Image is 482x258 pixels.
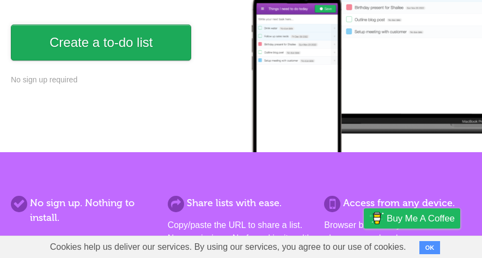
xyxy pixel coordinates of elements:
[168,219,315,258] p: Copy/paste the URL to share a list. No permissions. No formal invites. It's that simple.
[369,209,384,227] img: Buy me a coffee
[11,74,236,86] p: No sign up required
[39,236,417,258] span: Cookies help us deliver our services. By using our services, you agree to our use of cookies.
[168,196,315,211] h2: Share lists with ease.
[324,219,471,258] p: Browser based so your lists are always synced and you can access them from anywhere.
[419,241,441,254] button: OK
[364,208,460,229] a: Buy me a coffee
[387,209,455,228] span: Buy me a coffee
[324,196,471,211] h2: Access from any device.
[11,25,191,61] a: Create a to-do list
[11,196,158,225] h2: No sign up. Nothing to install.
